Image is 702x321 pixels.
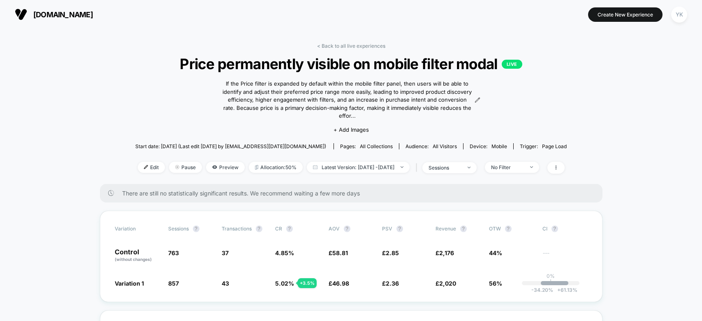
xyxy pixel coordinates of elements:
span: CI [542,226,588,232]
img: rebalance [255,165,258,170]
span: (without changes) [115,257,152,262]
span: Preview [206,162,245,173]
span: mobile [491,143,507,149]
p: Control [115,249,160,263]
span: + [557,287,561,293]
button: YK [669,6,690,23]
img: end [175,165,179,169]
button: Create New Experience [588,7,663,22]
div: Trigger: [520,143,567,149]
span: £ [382,249,399,256]
div: Pages: [340,143,393,149]
span: Start date: [DATE] (Last edit [DATE] by [EMAIL_ADDRESS][DATE][DOMAIN_NAME]) [135,143,326,149]
span: £ [329,249,348,256]
span: 2,176 [439,249,454,256]
span: £ [436,280,456,287]
div: + 3.5 % [298,278,317,288]
button: ? [256,226,262,232]
img: end [468,167,470,168]
span: If the Price filter is expanded by default within the mobile filter panel, then users will be abl... [222,80,473,120]
a: < Back to all live experiences [317,43,385,49]
p: 0% [547,273,555,279]
span: 857 [168,280,179,287]
span: Variation [115,226,160,232]
button: ? [505,226,512,232]
img: calendar [313,165,317,169]
span: OTW [489,226,534,232]
span: 43 [222,280,229,287]
span: 2.85 [386,249,399,256]
span: 61.13 % [553,287,577,293]
span: Page Load [542,143,567,149]
span: | [414,162,422,174]
div: sessions [429,165,461,171]
span: 2,020 [439,280,456,287]
button: ? [193,226,199,232]
span: £ [436,249,454,256]
div: YK [671,7,687,23]
span: Variation 1 [115,280,144,287]
span: Price permanently visible on mobile filter modal [157,55,545,72]
span: 46.98 [332,280,349,287]
span: 37 [222,249,229,256]
span: Revenue [436,226,456,232]
button: ? [551,226,558,232]
img: end [401,166,403,168]
span: all collections [360,143,393,149]
div: No Filter [491,164,524,170]
span: 4.85 % [275,249,294,256]
button: [DOMAIN_NAME] [12,8,95,21]
span: Device: [463,143,513,149]
span: £ [382,280,399,287]
span: Sessions [168,226,189,232]
span: Transactions [222,226,252,232]
span: Edit [138,162,165,173]
span: 44% [489,249,502,256]
button: ? [460,226,467,232]
span: 2.36 [386,280,399,287]
span: Latest Version: [DATE] - [DATE] [307,162,410,173]
button: ? [286,226,293,232]
img: edit [144,165,148,169]
span: PSV [382,226,392,232]
span: All Visitors [433,143,457,149]
span: Allocation: 50% [249,162,303,173]
img: Visually logo [15,8,27,21]
span: £ [329,280,349,287]
span: --- [542,251,588,263]
span: 58.81 [332,249,348,256]
span: 763 [168,249,179,256]
span: There are still no statistically significant results. We recommend waiting a few more days [122,190,586,197]
span: 5.02 % [275,280,294,287]
span: AOV [329,226,340,232]
span: -34.20 % [531,287,553,293]
span: 56% [489,280,502,287]
span: Pause [169,162,202,173]
div: Audience: [405,143,457,149]
button: ? [396,226,403,232]
span: + Add Images [334,126,369,133]
button: ? [344,226,350,232]
span: CR [275,226,282,232]
img: end [530,166,533,168]
p: LIVE [502,60,522,69]
span: [DOMAIN_NAME] [33,10,93,19]
p: | [550,279,551,285]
